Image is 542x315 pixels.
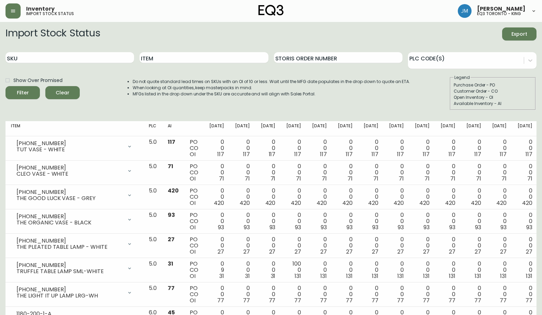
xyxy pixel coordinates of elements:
[466,163,481,182] div: 0 0
[364,212,378,231] div: 0 0
[492,236,507,255] div: 0 0
[5,27,100,40] h2: Import Stock Status
[143,209,162,234] td: 5.0
[243,150,250,158] span: 117
[217,150,224,158] span: 117
[143,161,162,185] td: 5.0
[415,163,430,182] div: 0 0
[441,188,455,206] div: 0 0
[445,199,455,207] span: 420
[454,74,471,81] legend: Legend
[143,136,162,161] td: 5.0
[45,86,80,99] button: Clear
[372,272,378,280] span: 131
[397,296,404,304] span: 77
[384,121,409,136] th: [DATE]
[218,248,224,256] span: 27
[235,163,250,182] div: 0 0
[295,272,301,280] span: 131
[501,175,507,183] span: 71
[143,258,162,282] td: 5.0
[441,163,455,182] div: 0 0
[219,272,224,280] span: 31
[372,296,378,304] span: 77
[338,236,353,255] div: 0 0
[372,223,378,231] span: 93
[518,261,532,279] div: 0 0
[526,150,532,158] span: 117
[424,175,430,183] span: 71
[441,139,455,157] div: 0 0
[475,272,481,280] span: 131
[449,150,455,158] span: 117
[261,236,276,255] div: 0 0
[16,213,123,220] div: [PHONE_NUMBER]
[372,150,378,158] span: 117
[168,235,175,243] span: 27
[307,121,332,136] th: [DATE]
[286,188,301,206] div: 0 0
[143,282,162,307] td: 5.0
[190,150,196,158] span: OI
[364,285,378,304] div: 0 0
[423,223,430,231] span: 93
[190,199,196,207] span: OI
[245,175,250,183] span: 71
[235,188,250,206] div: 0 0
[168,211,175,219] span: 93
[368,199,378,207] span: 420
[168,138,175,146] span: 117
[143,121,162,136] th: PLC
[338,285,353,304] div: 0 0
[500,223,507,231] span: 93
[492,212,507,231] div: 0 0
[13,77,63,84] span: Show Over Promised
[394,199,404,207] span: 420
[312,188,327,206] div: 0 0
[133,91,410,97] li: MFGs listed in the drop down under the SKU are accurate and will align with Sales Portal.
[190,223,196,231] span: OI
[291,199,301,207] span: 420
[243,296,250,304] span: 77
[389,139,404,157] div: 0 0
[338,139,353,157] div: 0 0
[235,212,250,231] div: 0 0
[397,248,404,256] span: 27
[16,244,123,250] div: THE PLEATED TABLE LAMP - WHITE
[358,121,384,136] th: [DATE]
[423,150,430,158] span: 117
[449,248,455,256] span: 27
[397,150,404,158] span: 117
[415,212,430,231] div: 0 0
[518,139,532,157] div: 0 0
[209,188,224,206] div: 0 0
[492,139,507,157] div: 0 0
[11,188,138,203] div: [PHONE_NUMBER]THE GOOD LUCK VASE - GREY
[454,82,532,88] div: Purchase Order - PO
[240,199,250,207] span: 420
[458,4,472,18] img: b88646003a19a9f750de19192e969c24
[342,199,353,207] span: 420
[364,163,378,182] div: 0 0
[295,248,301,256] span: 27
[461,121,487,136] th: [DATE]
[235,139,250,157] div: 0 0
[312,163,327,182] div: 0 0
[190,139,198,157] div: PO CO
[419,199,430,207] span: 420
[526,272,532,280] span: 131
[296,175,301,183] span: 71
[11,163,138,178] div: [PHONE_NUMBER]CLEO VASE - WHITE
[16,165,123,171] div: [PHONE_NUMBER]
[269,223,276,231] span: 93
[235,236,250,255] div: 0 0
[346,150,353,158] span: 117
[281,121,307,136] th: [DATE]
[487,121,512,136] th: [DATE]
[338,163,353,182] div: 0 0
[477,12,521,16] h5: eq3 toronto - king
[492,188,507,206] div: 0 0
[502,27,537,40] button: Export
[209,261,224,279] div: 0 9
[230,121,255,136] th: [DATE]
